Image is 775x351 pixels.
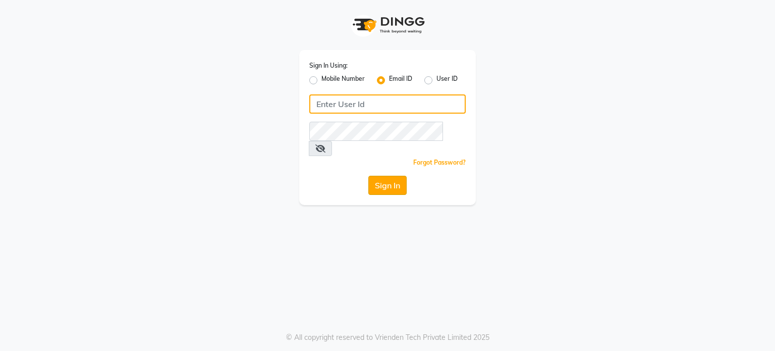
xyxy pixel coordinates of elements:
[309,61,348,70] label: Sign In Using:
[321,74,365,86] label: Mobile Number
[368,176,407,195] button: Sign In
[309,94,466,114] input: Username
[389,74,412,86] label: Email ID
[436,74,458,86] label: User ID
[347,10,428,40] img: logo1.svg
[413,159,466,166] a: Forgot Password?
[309,122,443,141] input: Username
